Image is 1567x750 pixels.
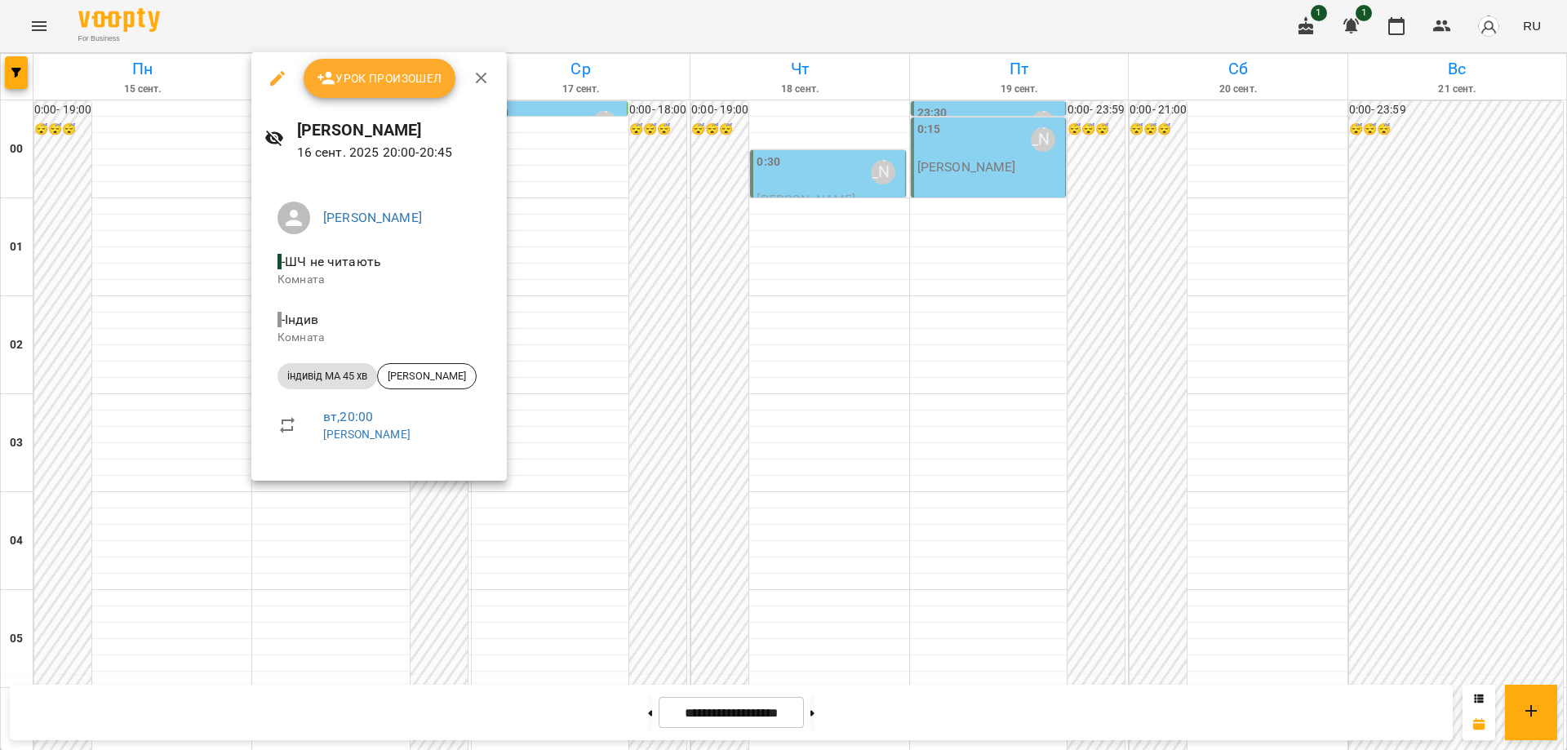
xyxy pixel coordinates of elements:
[277,369,377,384] span: індивід МА 45 хв
[297,118,495,143] h6: [PERSON_NAME]
[378,369,476,384] span: [PERSON_NAME]
[323,428,411,441] a: [PERSON_NAME]
[277,312,322,327] span: - Індив
[297,143,495,162] p: 16 сент. 2025 20:00 - 20:45
[317,69,442,88] span: Урок произошел
[277,330,481,346] p: Комната
[304,59,455,98] button: Урок произошел
[277,254,384,269] span: - ШЧ не читають
[323,210,422,225] a: [PERSON_NAME]
[377,363,477,389] div: [PERSON_NAME]
[277,272,481,288] p: Комната
[323,409,373,424] a: вт , 20:00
